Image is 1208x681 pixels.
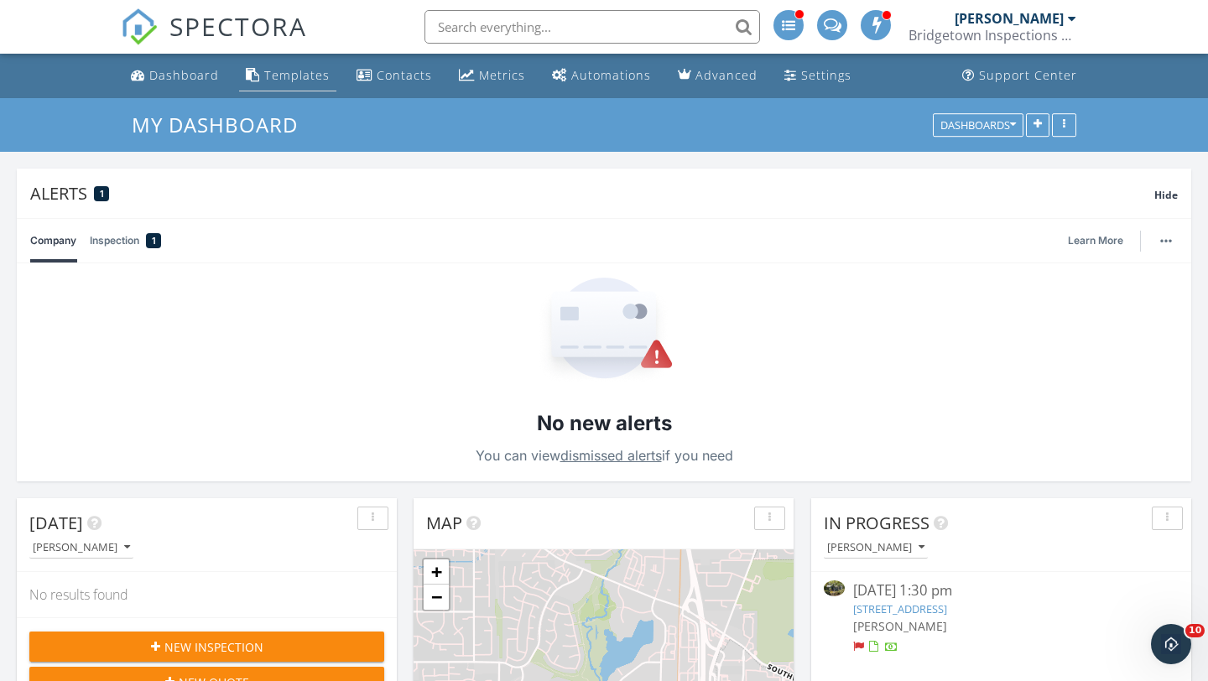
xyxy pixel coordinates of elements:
span: SPECTORA [169,8,307,44]
button: [PERSON_NAME] [29,537,133,559]
a: My Dashboard [132,111,312,138]
a: [DATE] 1:30 pm [STREET_ADDRESS] [PERSON_NAME] [824,580,1179,655]
button: Dashboards [933,113,1023,137]
div: Dashboards [940,119,1016,131]
a: Company [30,219,76,263]
span: Map [426,512,462,534]
a: Learn More [1068,232,1133,249]
a: Zoom out [424,585,449,610]
span: [DATE] [29,512,83,534]
input: Search everything... [424,10,760,44]
iframe: Intercom live chat [1151,624,1191,664]
div: Alerts [30,182,1154,205]
span: [PERSON_NAME] [853,618,947,634]
div: [PERSON_NAME] [955,10,1064,27]
a: Templates [239,60,336,91]
a: Settings [778,60,858,91]
span: 1 [100,188,104,200]
img: 9496464%2Fcover_photos%2F8PX5zuvZULrm7Ajab4EM%2Fsmall.9496464-1758224998933 [824,580,845,596]
h2: No new alerts [537,409,672,438]
div: Templates [264,67,330,83]
div: Advanced [695,67,758,83]
a: Metrics [452,60,532,91]
a: SPECTORA [121,23,307,58]
div: Automations [571,67,651,83]
div: Support Center [979,67,1077,83]
div: [DATE] 1:30 pm [853,580,1149,601]
div: No results found [17,572,397,617]
div: Settings [801,67,851,83]
div: Metrics [479,67,525,83]
a: dismissed alerts [560,447,662,464]
a: Automations (Advanced) [545,60,658,91]
a: Advanced [671,60,764,91]
a: Contacts [350,60,439,91]
div: Dashboard [149,67,219,83]
span: 1 [152,232,156,249]
img: ellipsis-632cfdd7c38ec3a7d453.svg [1160,239,1172,242]
div: [PERSON_NAME] [827,542,924,554]
a: Dashboard [124,60,226,91]
a: Zoom in [424,559,449,585]
span: 10 [1185,624,1205,637]
p: You can view if you need [476,444,733,467]
a: [STREET_ADDRESS] [853,601,947,616]
div: Bridgetown Inspections LLC [909,27,1076,44]
a: Inspection [90,219,161,263]
button: New Inspection [29,632,384,662]
img: Empty State [534,278,674,382]
img: The Best Home Inspection Software - Spectora [121,8,158,45]
a: Support Center [955,60,1084,91]
div: Contacts [377,67,432,83]
span: Hide [1154,188,1178,202]
button: [PERSON_NAME] [824,537,928,559]
div: [PERSON_NAME] [33,542,130,554]
span: New Inspection [164,638,263,656]
span: In Progress [824,512,929,534]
